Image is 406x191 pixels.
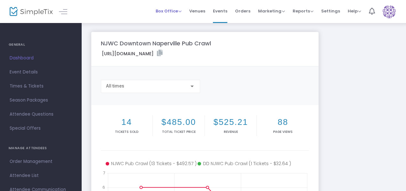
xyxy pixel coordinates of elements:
[10,68,72,76] span: Event Details
[102,129,151,134] p: Tickets sold
[9,38,73,51] h4: GENERAL
[102,184,105,190] text: 6
[156,8,182,14] span: Box Office
[102,117,151,127] h2: 14
[321,3,340,19] span: Settings
[213,3,227,19] span: Events
[206,129,255,134] p: Revenue
[102,50,163,57] label: [URL][DOMAIN_NAME]
[206,117,255,127] h2: $525.21
[106,83,124,88] span: All times
[154,117,203,127] h2: $485.00
[258,8,285,14] span: Marketing
[10,124,72,133] span: Special Offers
[103,170,105,176] text: 7
[10,157,72,166] span: Order Management
[10,110,72,118] span: Attendee Questions
[101,39,211,48] m-panel-title: NJWC Downtown Naperville Pub Crawl
[10,96,72,104] span: Season Packages
[154,129,203,134] p: Total Ticket Price
[10,172,72,180] span: Attendee List
[10,54,72,62] span: Dashboard
[235,3,250,19] span: Orders
[10,82,72,90] span: Times & Tickets
[258,117,307,127] h2: 88
[293,8,313,14] span: Reports
[258,129,307,134] p: Page Views
[348,8,361,14] span: Help
[189,3,205,19] span: Venues
[9,142,73,155] h4: MANAGE ATTENDEES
